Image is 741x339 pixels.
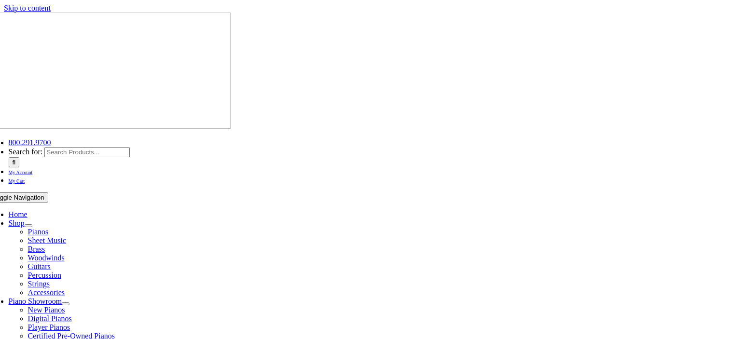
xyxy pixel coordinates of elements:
input: Search [9,157,20,167]
a: Sheet Music [28,236,67,244]
span: My Account [9,170,33,175]
a: Digital Pianos [28,314,72,323]
a: Woodwinds [28,254,65,262]
a: Percussion [28,271,61,279]
a: My Account [9,167,33,176]
button: Open submenu of Piano Showroom [62,302,69,305]
input: Search Products... [44,147,130,157]
a: Brass [28,245,45,253]
a: Piano Showroom [9,297,62,305]
a: Pianos [28,228,49,236]
button: Open submenu of Shop [25,224,32,227]
span: My Cart [9,178,25,184]
a: Guitars [28,262,51,271]
a: Home [9,210,27,218]
a: Accessories [28,288,65,297]
a: Strings [28,280,50,288]
a: Shop [9,219,25,227]
a: My Cart [9,176,25,184]
span: Search for: [9,148,43,156]
a: New Pianos [28,306,65,314]
a: Skip to content [4,4,51,12]
a: 800.291.9700 [9,138,51,147]
a: Player Pianos [28,323,70,331]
